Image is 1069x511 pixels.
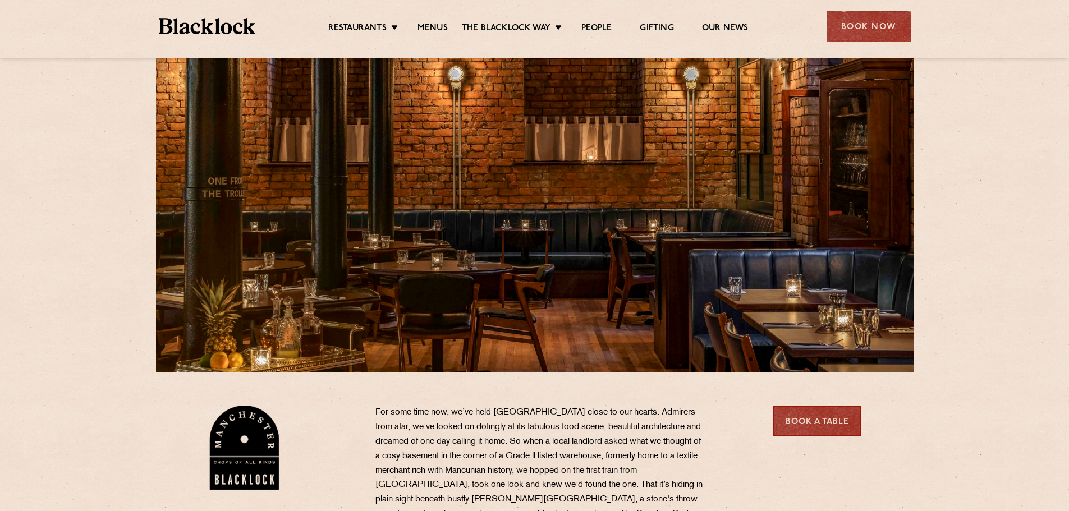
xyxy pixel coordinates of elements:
[159,18,256,34] img: BL_Textured_Logo-footer-cropped.svg
[417,23,448,35] a: Menus
[640,23,673,35] a: Gifting
[462,23,550,35] a: The Blacklock Way
[773,406,861,436] a: Book a Table
[208,406,281,490] img: BL_Manchester_Logo-bleed.png
[702,23,749,35] a: Our News
[827,11,911,42] div: Book Now
[581,23,612,35] a: People
[328,23,387,35] a: Restaurants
